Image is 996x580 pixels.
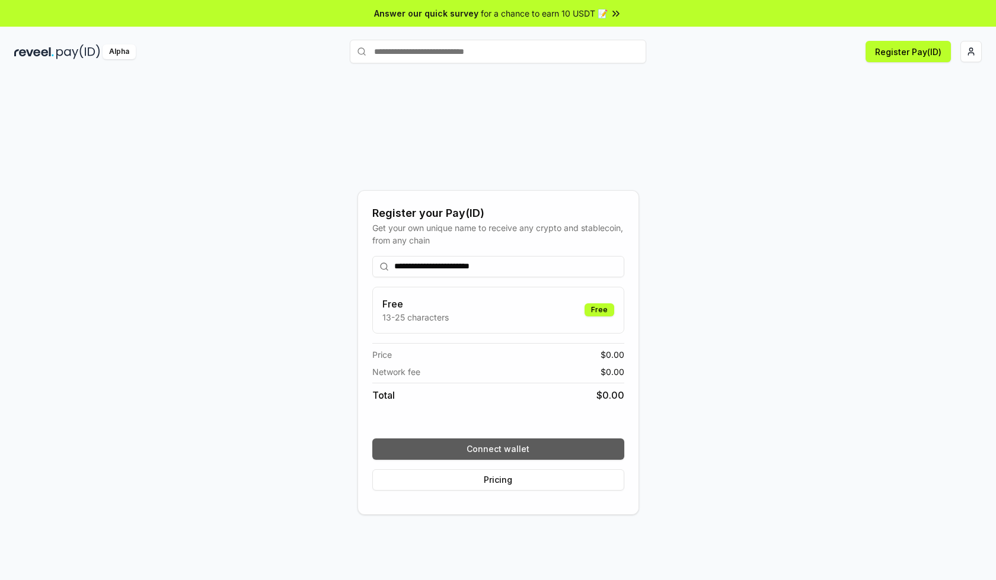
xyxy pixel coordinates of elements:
span: $ 0.00 [596,388,624,402]
img: pay_id [56,44,100,59]
div: Get your own unique name to receive any crypto and stablecoin, from any chain [372,222,624,246]
p: 13-25 characters [382,311,449,323]
img: reveel_dark [14,44,54,59]
div: Register your Pay(ID) [372,205,624,222]
h3: Free [382,297,449,311]
div: Alpha [103,44,136,59]
span: Answer our quick survey [374,7,478,20]
span: Price [372,348,392,361]
div: Free [585,303,614,316]
button: Register Pay(ID) [866,41,951,62]
span: $ 0.00 [601,366,624,378]
span: $ 0.00 [601,348,624,361]
span: Total [372,388,395,402]
button: Pricing [372,469,624,491]
span: for a chance to earn 10 USDT 📝 [481,7,608,20]
button: Connect wallet [372,438,624,460]
span: Network fee [372,366,420,378]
